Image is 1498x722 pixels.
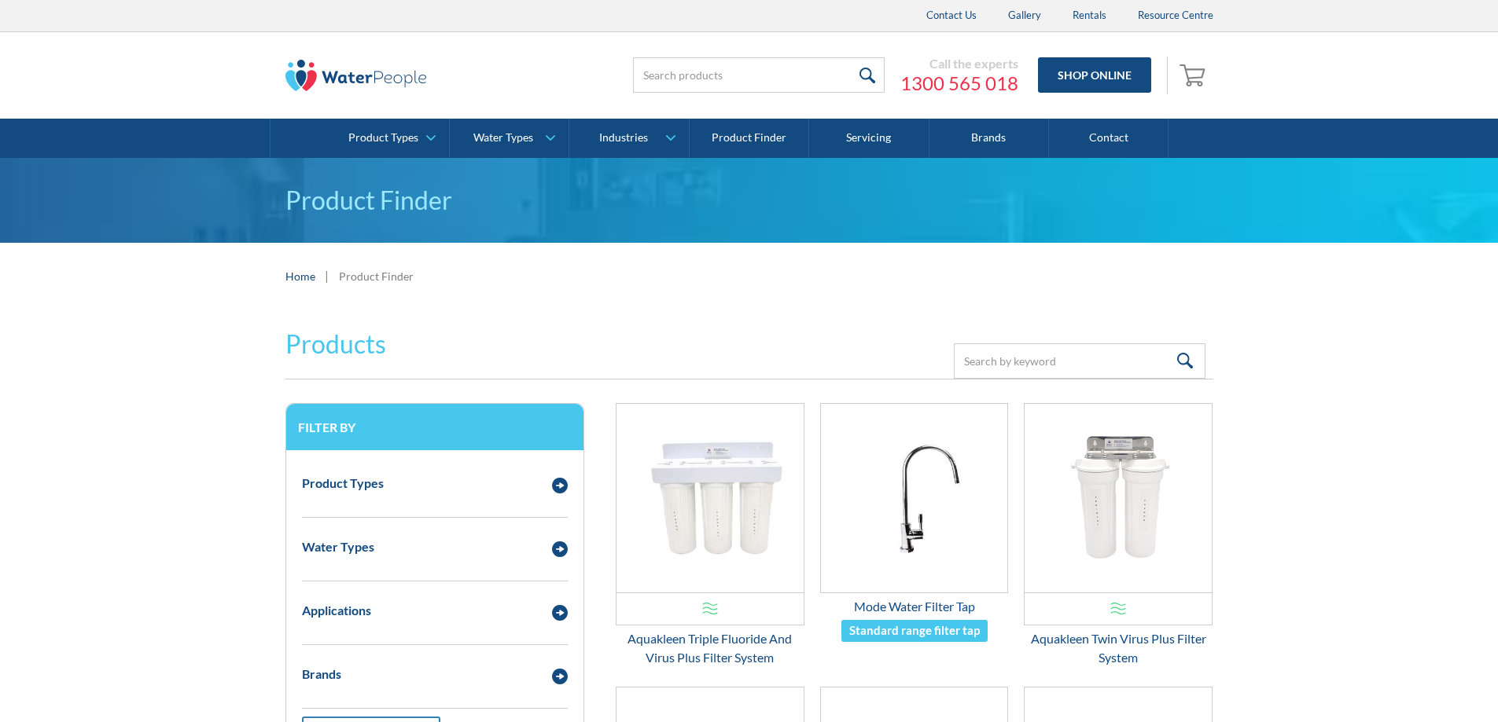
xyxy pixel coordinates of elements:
[1024,629,1213,667] div: Aquakleen Twin Virus Plus Filter System
[633,57,885,93] input: Search products
[820,403,1009,643] a: Mode Water Filter TapMode Water Filter TapStandard range filter tap
[285,268,315,284] a: Home
[323,266,331,285] div: |
[954,343,1205,379] input: Search by keyword
[809,119,929,158] a: Servicing
[298,420,572,434] h3: Filter by
[616,403,804,667] a: Aquakleen Triple Fluoride And Virus Plus Filter SystemAquakleen Triple Fluoride And Virus Plus Fi...
[450,119,569,158] a: Water Types
[302,537,374,556] div: Water Types
[616,404,804,592] img: Aquakleen Triple Fluoride And Virus Plus Filter System
[821,404,1008,592] img: Mode Water Filter Tap
[302,601,371,620] div: Applications
[1180,62,1209,87] img: shopping cart
[1024,403,1213,667] a: Aquakleen Twin Virus Plus Filter SystemAquakleen Twin Virus Plus Filter System
[1176,57,1213,94] a: Open cart
[473,131,533,145] div: Water Types
[285,60,427,91] img: The Water People
[302,665,341,684] div: Brands
[690,119,809,158] a: Product Finder
[330,119,449,158] a: Product Types
[339,268,414,284] div: Product Finder
[285,181,1213,219] h1: Product Finder
[900,71,1018,95] a: 1300 565 018
[1025,404,1212,592] img: Aquakleen Twin Virus Plus Filter System
[616,629,804,667] div: Aquakleen Triple Fluoride And Virus Plus Filter System
[929,119,1049,158] a: Brands
[599,131,648,145] div: Industries
[302,474,384,493] div: Product Types
[348,131,418,145] div: Product Types
[900,56,1018,71] div: Call the experts
[1038,57,1151,93] a: Shop Online
[820,597,1009,616] div: Mode Water Filter Tap
[569,119,688,158] a: Industries
[849,621,980,640] div: Standard range filter tap
[285,325,386,363] h2: Products
[1049,119,1169,158] a: Contact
